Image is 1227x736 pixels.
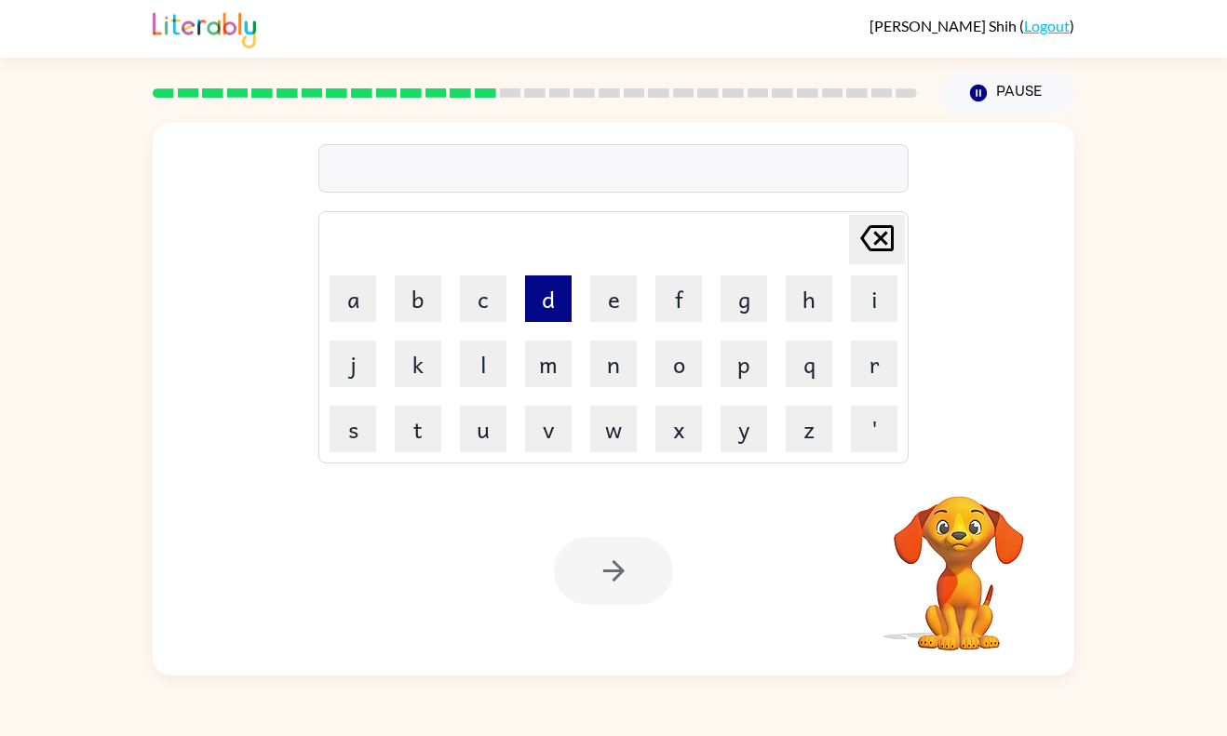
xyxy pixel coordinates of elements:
[330,341,376,387] button: j
[655,341,702,387] button: o
[460,275,506,322] button: c
[590,275,637,322] button: e
[590,341,637,387] button: n
[939,72,1074,114] button: Pause
[525,275,572,322] button: d
[721,275,767,322] button: g
[153,7,256,48] img: Literably
[786,341,832,387] button: q
[590,406,637,452] button: w
[460,341,506,387] button: l
[851,341,897,387] button: r
[870,17,1019,34] span: [PERSON_NAME] Shih
[525,406,572,452] button: v
[851,406,897,452] button: '
[866,467,1052,653] video: Your browser must support playing .mp4 files to use Literably. Please try using another browser.
[655,406,702,452] button: x
[525,341,572,387] button: m
[1024,17,1070,34] a: Logout
[330,275,376,322] button: a
[870,17,1074,34] div: ( )
[460,406,506,452] button: u
[721,341,767,387] button: p
[851,275,897,322] button: i
[655,275,702,322] button: f
[786,275,832,322] button: h
[395,275,441,322] button: b
[395,341,441,387] button: k
[395,406,441,452] button: t
[721,406,767,452] button: y
[330,406,376,452] button: s
[786,406,832,452] button: z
